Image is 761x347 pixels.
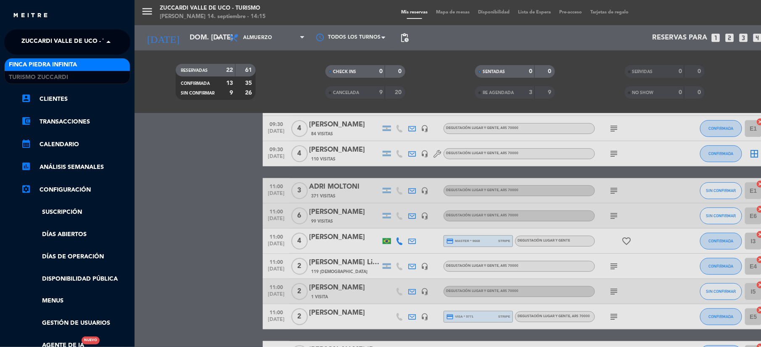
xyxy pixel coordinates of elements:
div: Nuevo [82,336,100,344]
a: account_boxClientes [21,94,130,104]
a: Menus [21,296,130,306]
i: account_balance_wallet [21,116,31,126]
a: Configuración [21,185,130,195]
a: calendar_monthCalendario [21,139,130,150]
i: assessment [21,161,31,171]
span: Turismo Zuccardi [9,73,68,82]
a: account_balance_walletTransacciones [21,117,130,127]
a: Días de Operación [21,252,130,262]
i: calendar_month [21,139,31,149]
span: Zuccardi Valle de Uco - Turismo [21,33,129,51]
span: Finca Piedra Infinita [9,60,77,70]
a: Disponibilidad pública [21,274,130,284]
a: Gestión de usuarios [21,318,130,328]
i: account_box [21,93,31,103]
a: assessmentANÁLISIS SEMANALES [21,162,130,172]
i: settings_applications [21,184,31,194]
a: Días abiertos [21,230,130,239]
a: Suscripción [21,208,130,217]
img: MEITRE [13,13,48,19]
